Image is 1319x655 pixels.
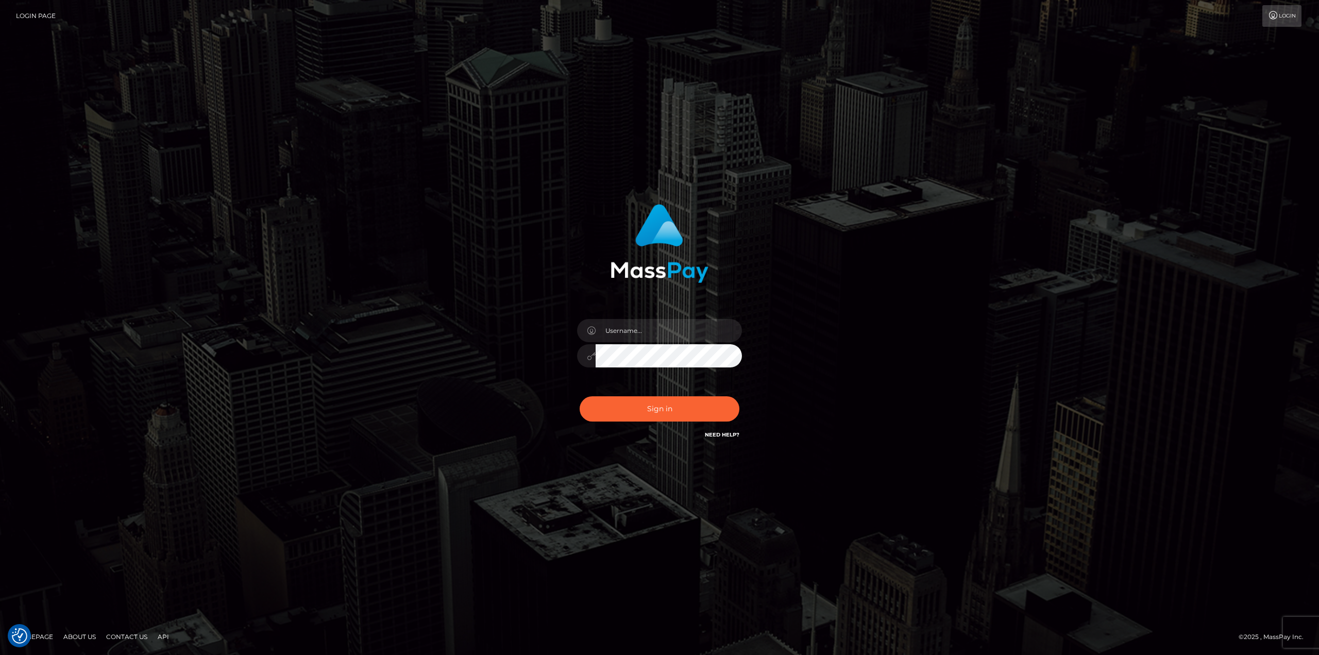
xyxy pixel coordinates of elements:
img: MassPay Login [611,204,708,283]
input: Username... [596,319,742,342]
a: Login [1262,5,1301,27]
a: Need Help? [705,431,739,438]
button: Sign in [580,396,739,422]
a: Homepage [11,629,57,645]
a: About Us [59,629,100,645]
a: API [154,629,173,645]
a: Contact Us [102,629,151,645]
img: Revisit consent button [12,628,27,644]
button: Consent Preferences [12,628,27,644]
div: © 2025 , MassPay Inc. [1239,631,1311,643]
a: Login Page [16,5,56,27]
